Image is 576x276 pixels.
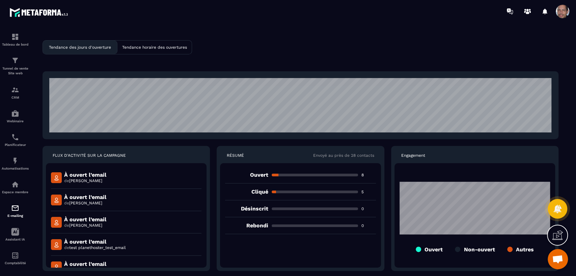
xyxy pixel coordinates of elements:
p: de [64,223,106,228]
p: À ouvert l’email [64,172,106,178]
img: logo [9,6,70,19]
p: 8 [361,172,376,178]
p: de [64,200,106,206]
a: formationformationCRM [2,81,29,104]
a: schedulerschedulerPlanificateur [2,128,29,152]
p: Automatisations [2,167,29,170]
img: formation [11,33,19,41]
p: Cliqué [225,189,268,195]
p: Assistant IA [2,237,29,241]
p: Espace membre [2,190,29,194]
span: [PERSON_NAME] [69,223,102,228]
p: À ouvert l’email [64,216,106,223]
img: mail-detail-icon.f3b144a5.svg [51,239,62,250]
img: formation [11,56,19,65]
a: automationsautomationsWebinaire [2,104,29,128]
p: Tableau de bord [2,43,29,46]
p: Ouvert [424,246,443,253]
p: À ouvert l’email [64,261,106,267]
a: formationformationTableau de bord [2,28,29,51]
a: automationsautomationsAutomatisations [2,152,29,175]
p: Autres [516,246,534,253]
img: accountant [11,251,19,259]
p: Tunnel de vente Site web [2,66,29,76]
img: email [11,204,19,212]
p: Webinaire [2,119,29,123]
p: Comptabilité [2,261,29,265]
p: CRM [2,96,29,99]
p: Tendance horaire des ouvertures [122,45,187,50]
p: Rebondi [225,222,268,229]
p: Désinscrit [225,205,268,212]
a: accountantaccountantComptabilité [2,246,29,270]
p: RÉSUMÉ [227,153,244,158]
p: À ouvert l’email [64,239,126,245]
p: 0 [361,206,376,211]
p: Non-ouvert [464,246,495,253]
p: 0 [361,223,376,228]
p: E-mailing [2,214,29,218]
img: mail-detail-icon.f3b144a5.svg [51,172,62,183]
img: scheduler [11,133,19,141]
p: Ouvert [225,172,268,178]
img: automations [11,157,19,165]
a: formationformationTunnel de vente Site web [2,51,29,81]
p: Engagement [401,153,425,158]
p: FLUX D'ACTIVITÉ SUR LA CAMPAGNE [53,153,126,158]
p: Tendance des jours d'ouverture [49,45,111,50]
a: Assistant IA [2,223,29,246]
p: 5 [361,189,376,195]
span: test planethoster_test_email [69,245,126,250]
span: [PERSON_NAME] [69,201,102,205]
p: de [64,178,106,183]
p: Planificateur [2,143,29,147]
span: [PERSON_NAME] [69,178,102,183]
img: formation [11,86,19,94]
img: automations [11,180,19,189]
p: À ouvert l’email [64,194,106,200]
p: de [64,267,106,273]
p: Envoyé au près de 28 contacts [313,153,374,158]
img: mail-detail-icon.f3b144a5.svg [51,217,62,228]
img: automations [11,109,19,118]
p: de [64,245,126,250]
img: mail-detail-icon.f3b144a5.svg [51,195,62,205]
a: emailemailE-mailing [2,199,29,223]
div: Ouvrir le chat [548,249,568,269]
a: automationsautomationsEspace membre [2,175,29,199]
img: mail-detail-icon.f3b144a5.svg [51,261,62,272]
